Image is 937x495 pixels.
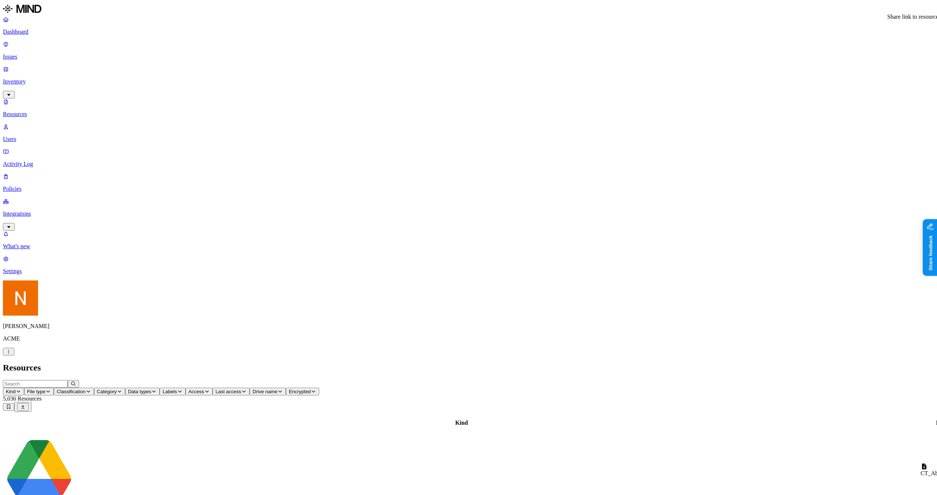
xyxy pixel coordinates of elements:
span: Last access [216,389,241,394]
span: Labels [163,389,177,394]
span: Category [97,389,117,394]
p: Dashboard [3,29,934,35]
p: Activity Log [3,161,934,167]
span: Kind [6,389,16,394]
p: Policies [3,186,934,192]
span: Data types [128,389,152,394]
span: Access [188,389,204,394]
span: File type [27,389,45,394]
p: What's new [3,243,934,250]
p: Inventory [3,78,934,85]
span: Encrypted [289,389,311,394]
h2: Resources [3,363,934,373]
p: Integrations [3,211,934,217]
span: Classification [57,389,86,394]
input: Search [3,380,68,388]
img: Nitai Mishary [3,280,38,316]
span: Drive name [253,389,277,394]
p: Issues [3,53,934,60]
p: ACME [3,335,934,342]
span: 5,036 Resources [3,395,42,402]
p: Users [3,136,934,142]
p: Resources [3,111,934,118]
p: Settings [3,268,934,275]
div: Kind [4,420,919,426]
img: MIND [3,3,41,15]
